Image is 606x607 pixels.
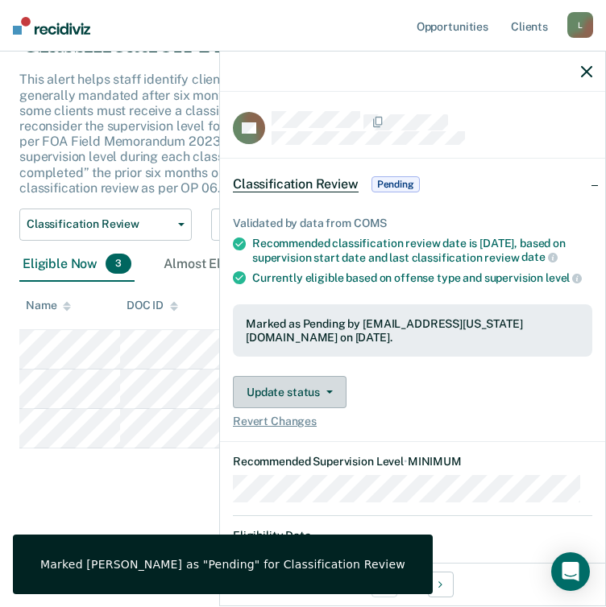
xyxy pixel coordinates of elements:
[246,317,579,345] div: Marked as Pending by [EMAIL_ADDRESS][US_STATE][DOMAIN_NAME] on [DATE].
[13,17,90,35] img: Recidiviz
[404,455,408,468] span: •
[160,247,291,283] div: Almost Eligible
[40,557,405,572] div: Marked [PERSON_NAME] as "Pending" for Classification Review
[26,299,71,312] div: Name
[521,250,557,263] span: date
[19,72,584,195] p: This alert helps staff identify clients due or overdue for a classification review, which are gen...
[252,270,592,285] div: Currently eligible based on offense type and supervision
[27,217,172,231] span: Classification Review
[567,12,593,38] div: L
[233,529,592,543] dt: Eligibility Date
[127,299,178,312] div: DOC ID
[551,552,590,591] div: Open Intercom Messenger
[371,176,420,192] span: Pending
[233,455,592,469] dt: Recommended Supervision Level MINIMUM
[252,237,592,264] div: Recommended classification review date is [DATE], based on supervision start date and last classi...
[233,217,592,230] div: Validated by data from COMS
[19,247,135,283] div: Eligible Now
[220,159,605,210] div: Classification ReviewPending
[233,376,347,408] button: Update status
[428,572,454,597] button: Next Opportunity
[233,415,317,428] span: Revert Changes
[546,271,582,284] span: level
[106,254,131,275] span: 3
[233,176,359,192] span: Classification Review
